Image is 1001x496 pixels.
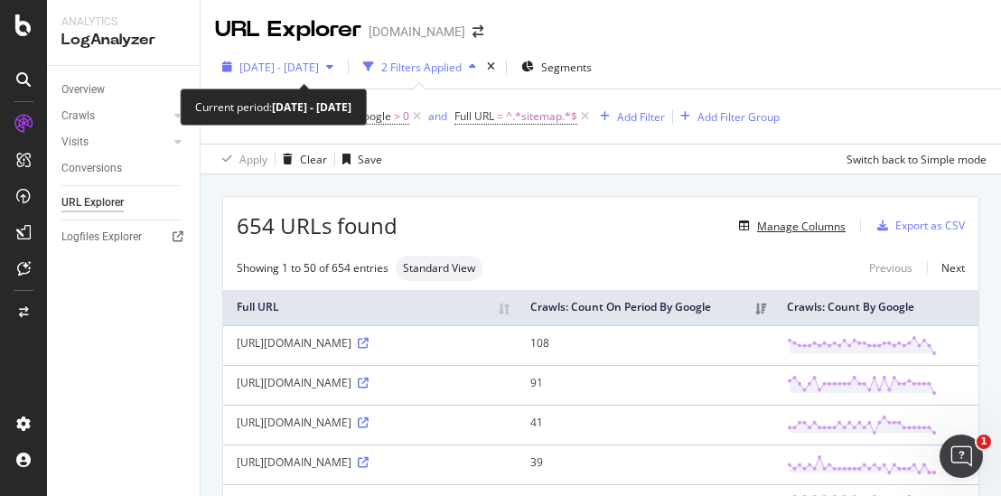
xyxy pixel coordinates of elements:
[223,290,517,325] th: Full URL: activate to sort column ascending
[61,228,187,247] a: Logfiles Explorer
[403,263,475,274] span: Standard View
[428,108,447,124] div: and
[335,145,382,173] button: Save
[215,52,341,81] button: [DATE] - [DATE]
[732,215,846,237] button: Manage Columns
[517,290,773,325] th: Crawls: Count On Period By Google: activate to sort column ascending
[237,415,503,430] div: [URL][DOMAIN_NAME]
[396,256,482,281] div: neutral label
[61,107,95,126] div: Crawls
[870,211,965,240] button: Export as CSV
[927,255,965,281] a: Next
[514,52,599,81] button: Segments
[358,152,382,167] div: Save
[61,30,185,51] div: LogAnalyzer
[61,14,185,30] div: Analytics
[483,58,499,76] div: times
[593,106,665,127] button: Add Filter
[239,152,267,167] div: Apply
[428,108,447,125] button: and
[239,60,319,75] span: [DATE] - [DATE]
[61,133,169,152] a: Visits
[381,60,462,75] div: 2 Filters Applied
[237,454,503,470] div: [URL][DOMAIN_NAME]
[300,152,327,167] div: Clear
[237,335,503,351] div: [URL][DOMAIN_NAME]
[839,145,987,173] button: Switch back to Simple mode
[506,104,577,129] span: ^.*sitemap.*$
[61,107,169,126] a: Crawls
[61,133,89,152] div: Visits
[276,145,327,173] button: Clear
[61,193,187,212] a: URL Explorer
[215,145,267,173] button: Apply
[617,109,665,125] div: Add Filter
[215,14,361,45] div: URL Explorer
[237,260,388,276] div: Showing 1 to 50 of 654 entries
[517,325,773,365] td: 108
[369,23,465,41] div: [DOMAIN_NAME]
[61,80,187,99] a: Overview
[517,445,773,484] td: 39
[61,159,122,178] div: Conversions
[61,159,187,178] a: Conversions
[517,365,773,405] td: 91
[895,218,965,233] div: Export as CSV
[697,109,780,125] div: Add Filter Group
[237,211,398,241] span: 654 URLs found
[237,375,503,390] div: [URL][DOMAIN_NAME]
[195,97,351,117] div: Current period:
[940,435,983,478] iframe: Intercom live chat
[757,219,846,234] div: Manage Columns
[847,152,987,167] div: Switch back to Simple mode
[497,108,503,124] span: =
[356,52,483,81] button: 2 Filters Applied
[541,60,592,75] span: Segments
[517,405,773,445] td: 41
[394,108,400,124] span: >
[454,108,494,124] span: Full URL
[472,25,483,38] div: arrow-right-arrow-left
[773,290,978,325] th: Crawls: Count By Google
[403,104,409,129] span: 0
[61,228,142,247] div: Logfiles Explorer
[61,80,105,99] div: Overview
[272,99,351,115] b: [DATE] - [DATE]
[61,193,124,212] div: URL Explorer
[673,106,780,127] button: Add Filter Group
[977,435,991,449] span: 1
